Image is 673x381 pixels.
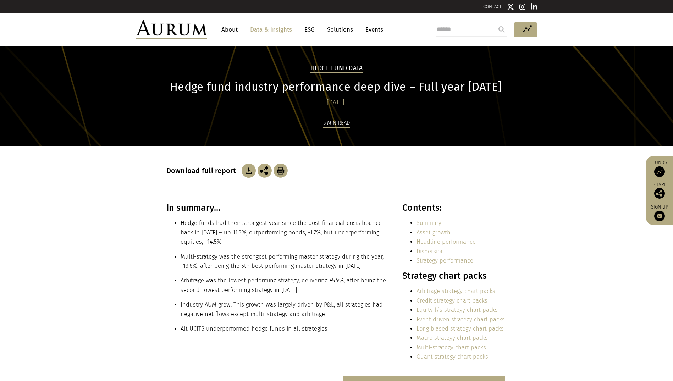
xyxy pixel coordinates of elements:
[650,204,669,221] a: Sign up
[258,164,272,178] img: Share this post
[417,307,498,313] a: Equity l/s strategy chart packs
[166,80,505,94] h1: Hedge fund industry performance deep dive – Full year [DATE]
[654,166,665,177] img: Access Funds
[650,182,669,199] div: Share
[136,20,207,39] img: Aurum
[166,166,240,175] h3: Download full report
[310,65,363,73] h2: Hedge Fund Data
[650,160,669,177] a: Funds
[654,188,665,199] img: Share this post
[181,276,387,295] li: Arbitrage was the lowest performing strategy, delivering +5.9%, after being the second-lowest per...
[323,118,350,128] div: 5 min read
[531,3,537,10] img: Linkedin icon
[417,335,488,341] a: Macro strategy chart packs
[507,3,514,10] img: Twitter icon
[166,203,387,213] h3: In summary…
[402,203,505,213] h3: Contents:
[324,23,357,36] a: Solutions
[274,164,288,178] img: Download Article
[166,98,505,107] div: [DATE]
[417,248,444,255] a: Dispersion
[362,23,383,36] a: Events
[301,23,318,36] a: ESG
[417,325,504,332] a: Long biased strategy chart packs
[417,353,488,360] a: Quant strategy chart packs
[495,22,509,37] input: Submit
[519,3,526,10] img: Instagram icon
[181,252,387,271] li: Multi-strategy was the strongest performing master strategy during the year, +13.6%, after being ...
[654,211,665,221] img: Sign up to our newsletter
[181,219,387,247] li: Hedge funds had their strongest year since the post-financial crisis bounce-back in [DATE] – up 1...
[417,257,473,264] a: Strategy performance
[402,271,505,281] h3: Strategy chart packs
[483,4,502,9] a: CONTACT
[417,229,451,236] a: Asset growth
[242,164,256,178] img: Download Article
[417,297,487,304] a: Credit strategy chart packs
[417,316,505,323] a: Event driven strategy chart packs
[417,238,476,245] a: Headline performance
[218,23,241,36] a: About
[417,220,441,226] a: Summary
[417,344,486,351] a: Multi-strategy chart packs
[247,23,296,36] a: Data & Insights
[417,288,495,294] a: Arbitrage strategy chart packs
[181,324,387,333] li: Alt UCITS underperformed hedge funds in all strategies
[181,300,387,319] li: Industry AUM grew. This growth was largely driven by P&L; all strategies had negative net flows e...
